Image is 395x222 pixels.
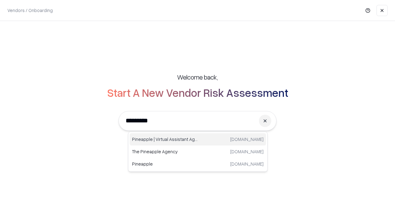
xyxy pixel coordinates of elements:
h2: Start A New Vendor Risk Assessment [107,86,288,99]
p: [DOMAIN_NAME] [230,136,264,142]
p: [DOMAIN_NAME] [230,148,264,155]
p: Pineapple | Virtual Assistant Agency [132,136,198,142]
p: Pineapple [132,161,198,167]
p: [DOMAIN_NAME] [230,161,264,167]
div: Suggestions [128,132,268,172]
p: The Pineapple Agency [132,148,198,155]
h5: Welcome back, [177,73,218,81]
p: Vendors / Onboarding [7,7,53,14]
